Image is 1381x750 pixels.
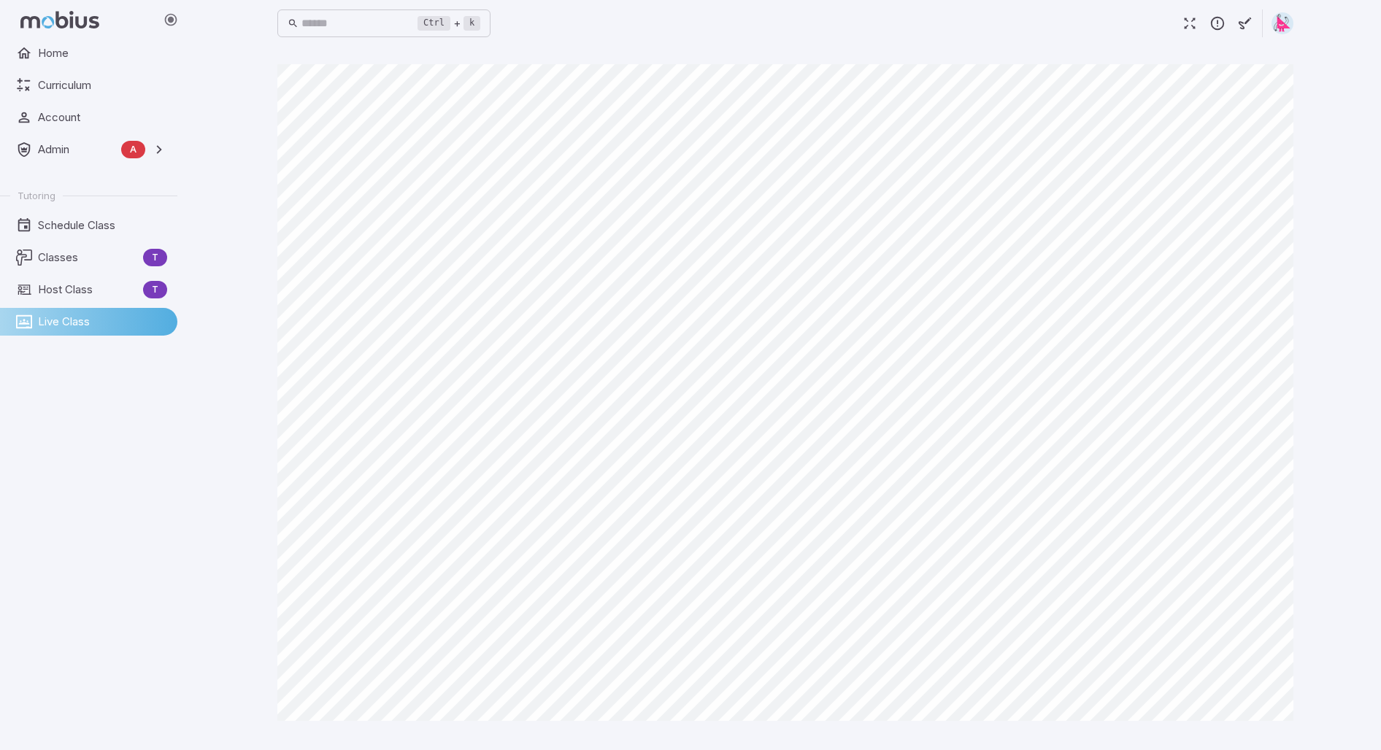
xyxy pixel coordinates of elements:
[143,282,167,297] span: T
[38,109,167,125] span: Account
[38,314,167,330] span: Live Class
[418,16,450,31] kbd: Ctrl
[121,142,145,157] span: A
[143,250,167,265] span: T
[1231,9,1259,37] button: Start Drawing on Questions
[38,45,167,61] span: Home
[1204,9,1231,37] button: Report an Issue
[38,250,137,266] span: Classes
[463,16,480,31] kbd: k
[1272,12,1293,34] img: right-triangle.svg
[38,282,137,298] span: Host Class
[38,77,167,93] span: Curriculum
[18,189,55,202] span: Tutoring
[38,217,167,233] span: Schedule Class
[1176,9,1204,37] button: Fullscreen Game
[418,15,480,32] div: +
[38,142,115,158] span: Admin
